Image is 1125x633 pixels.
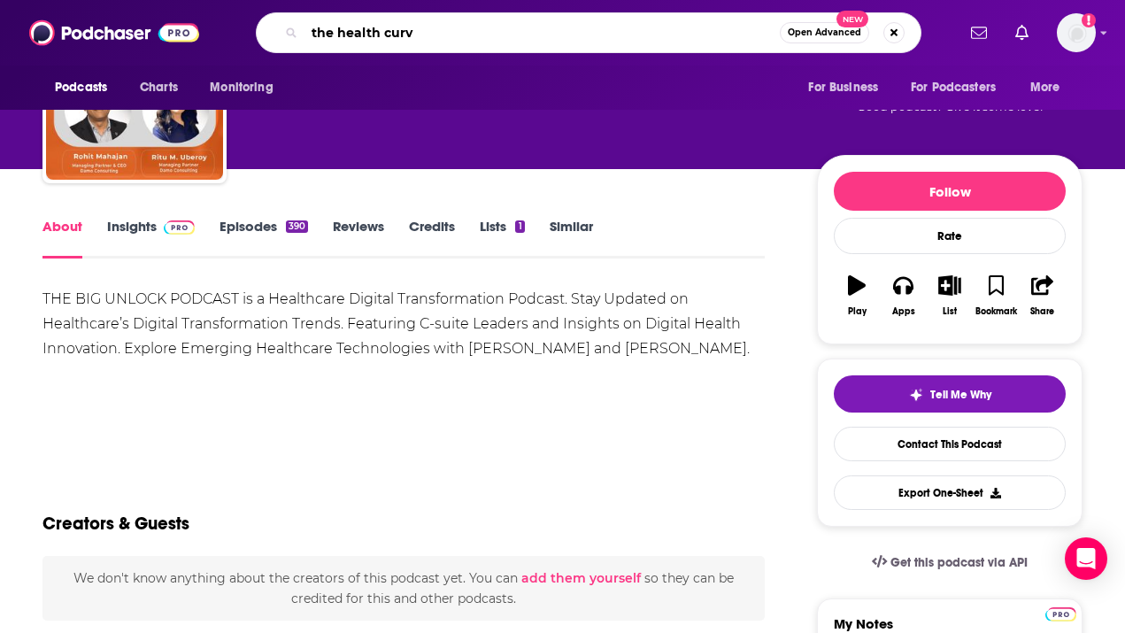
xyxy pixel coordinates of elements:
[1045,607,1076,621] img: Podchaser Pro
[858,541,1042,584] a: Get this podcast via API
[220,218,308,259] a: Episodes390
[140,75,178,100] span: Charts
[880,264,926,328] button: Apps
[834,264,880,328] button: Play
[788,28,861,37] span: Open Advanced
[848,306,867,317] div: Play
[890,555,1028,570] span: Get this podcast via API
[973,264,1019,328] button: Bookmark
[911,75,996,100] span: For Podcasters
[808,75,878,100] span: For Business
[899,71,1021,104] button: open menu
[286,220,308,233] div: 390
[480,218,524,259] a: Lists1
[909,388,923,402] img: tell me why sparkle
[197,71,296,104] button: open menu
[964,18,994,48] a: Show notifications dropdown
[834,172,1066,211] button: Follow
[796,71,900,104] button: open menu
[42,218,82,259] a: About
[892,306,915,317] div: Apps
[1057,13,1096,52] span: Logged in as weareheadstart
[834,375,1066,413] button: tell me why sparkleTell Me Why
[1057,13,1096,52] button: Show profile menu
[1045,605,1076,621] a: Pro website
[515,220,524,233] div: 1
[834,427,1066,461] a: Contact This Podcast
[927,264,973,328] button: List
[1057,13,1096,52] img: User Profile
[1030,306,1054,317] div: Share
[304,19,780,47] input: Search podcasts, credits, & more...
[42,513,189,535] h2: Creators & Guests
[107,218,195,259] a: InsightsPodchaser Pro
[42,71,130,104] button: open menu
[1030,75,1060,100] span: More
[975,306,1017,317] div: Bookmark
[210,75,273,100] span: Monitoring
[930,388,991,402] span: Tell Me Why
[780,22,869,43] button: Open AdvancedNew
[836,11,868,27] span: New
[1082,13,1096,27] svg: Add a profile image
[1008,18,1036,48] a: Show notifications dropdown
[943,306,957,317] div: List
[164,220,195,235] img: Podchaser Pro
[29,16,199,50] img: Podchaser - Follow, Share and Rate Podcasts
[333,218,384,259] a: Reviews
[73,570,734,606] span: We don't know anything about the creators of this podcast yet . You can so they can be credited f...
[55,75,107,100] span: Podcasts
[550,218,593,259] a: Similar
[834,218,1066,254] div: Rate
[409,218,455,259] a: Credits
[834,475,1066,510] button: Export One-Sheet
[1020,264,1066,328] button: Share
[521,571,641,585] button: add them yourself
[256,12,921,53] div: Search podcasts, credits, & more...
[128,71,189,104] a: Charts
[1065,537,1107,580] div: Open Intercom Messenger
[42,287,765,361] div: THE BIG UNLOCK PODCAST is a Healthcare Digital Transformation Podcast. Stay Updated on Healthcare...
[1018,71,1083,104] button: open menu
